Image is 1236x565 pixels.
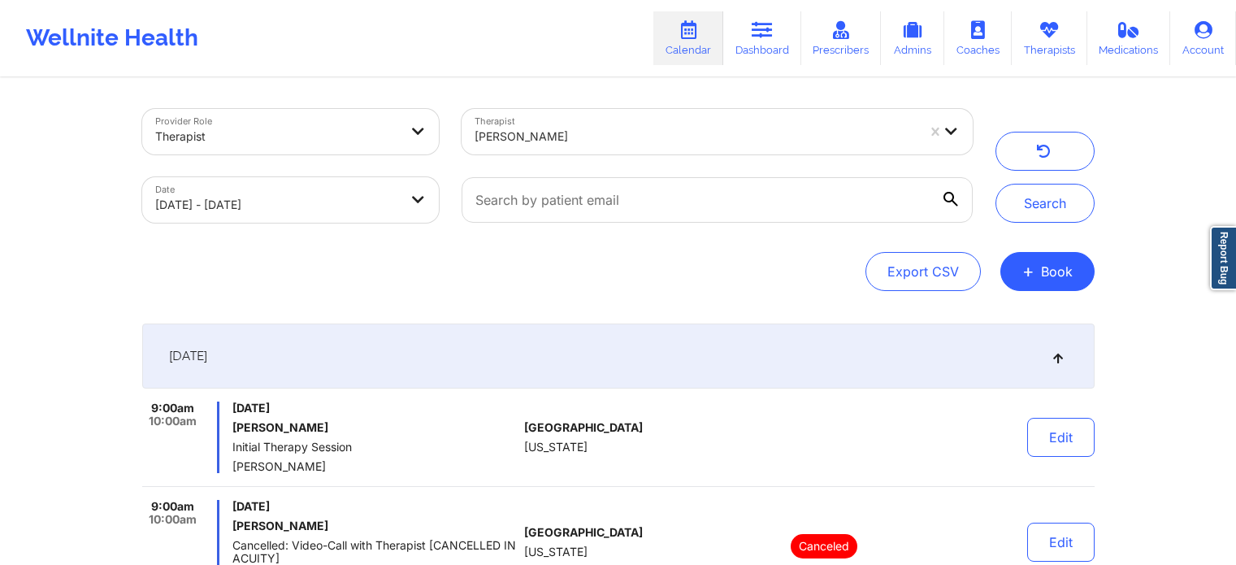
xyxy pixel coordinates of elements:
h6: [PERSON_NAME] [232,519,518,532]
button: Export CSV [865,252,981,291]
span: [US_STATE] [524,545,588,558]
span: Initial Therapy Session [232,441,518,454]
span: [DATE] [232,500,518,513]
a: Medications [1087,11,1171,65]
span: 9:00am [151,402,194,415]
input: Search by patient email [462,177,972,223]
a: Calendar [653,11,723,65]
div: Therapist [155,119,399,154]
div: [PERSON_NAME] [475,119,916,154]
a: Report Bug [1210,226,1236,290]
a: Prescribers [801,11,882,65]
p: Canceled [791,534,857,558]
span: + [1022,267,1034,276]
a: Account [1170,11,1236,65]
span: [US_STATE] [524,441,588,454]
button: +Book [1000,252,1095,291]
span: Cancelled: Video-Call with Therapist [CANCELLED IN ACUITY] [232,539,518,565]
span: [GEOGRAPHIC_DATA] [524,421,643,434]
span: [PERSON_NAME] [232,460,518,473]
span: 10:00am [149,415,197,428]
span: [GEOGRAPHIC_DATA] [524,526,643,539]
a: Admins [881,11,944,65]
span: 10:00am [149,513,197,526]
a: Coaches [944,11,1012,65]
span: [DATE] [232,402,518,415]
a: Therapists [1012,11,1087,65]
div: [DATE] - [DATE] [155,187,399,223]
span: 9:00am [151,500,194,513]
button: Edit [1027,418,1095,457]
button: Search [995,184,1095,223]
span: [DATE] [169,348,207,364]
button: Edit [1027,523,1095,562]
a: Dashboard [723,11,801,65]
h6: [PERSON_NAME] [232,421,518,434]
